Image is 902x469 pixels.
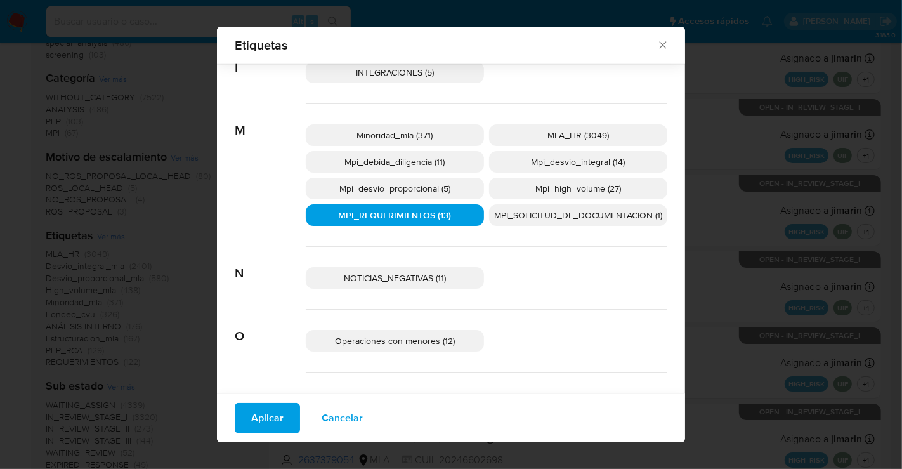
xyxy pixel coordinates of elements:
span: M [235,104,306,138]
span: Etiquetas [235,39,657,51]
span: MLA_HR (3049) [547,129,609,142]
div: Mpi_desvio_integral (14) [489,151,667,173]
div: Mpi_desvio_proporcional (5) [306,178,484,199]
span: MPI_SOLICITUD_DE_DOCUMENTACION (1) [494,209,662,221]
span: P [235,373,306,407]
span: N [235,247,306,281]
span: Mpi_high_volume (27) [535,182,621,195]
div: Mpi_debida_diligencia (11) [306,151,484,173]
span: Minoridad_mla (371) [357,129,433,142]
span: Cancelar [322,404,363,432]
span: O [235,310,306,344]
span: Mpi_desvio_proporcional (5) [339,182,450,195]
span: Aplicar [251,404,284,432]
button: Cancelar [305,403,379,433]
span: NOTICIAS_NEGATIVAS (11) [344,272,446,284]
div: MPI_REQUERIMIENTOS (13) [306,204,484,226]
span: Mpi_desvio_integral (14) [532,155,625,168]
button: Cerrar [657,39,668,50]
span: MPI_REQUERIMIENTOS (13) [339,209,452,221]
div: MPI_SOLICITUD_DE_DOCUMENTACION (1) [489,204,667,226]
div: Mpi_high_volume (27) [489,178,667,199]
span: INTEGRACIONES (5) [356,66,434,79]
div: Operaciones con menores (12) [306,330,484,352]
span: Operaciones con menores (12) [335,334,455,347]
div: Minoridad_mla (371) [306,124,484,146]
div: INTEGRACIONES (5) [306,62,484,83]
button: Aplicar [235,403,300,433]
span: Mpi_debida_diligencia (11) [345,155,445,168]
div: NOTICIAS_NEGATIVAS (11) [306,267,484,289]
div: MLA_HR (3049) [489,124,667,146]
